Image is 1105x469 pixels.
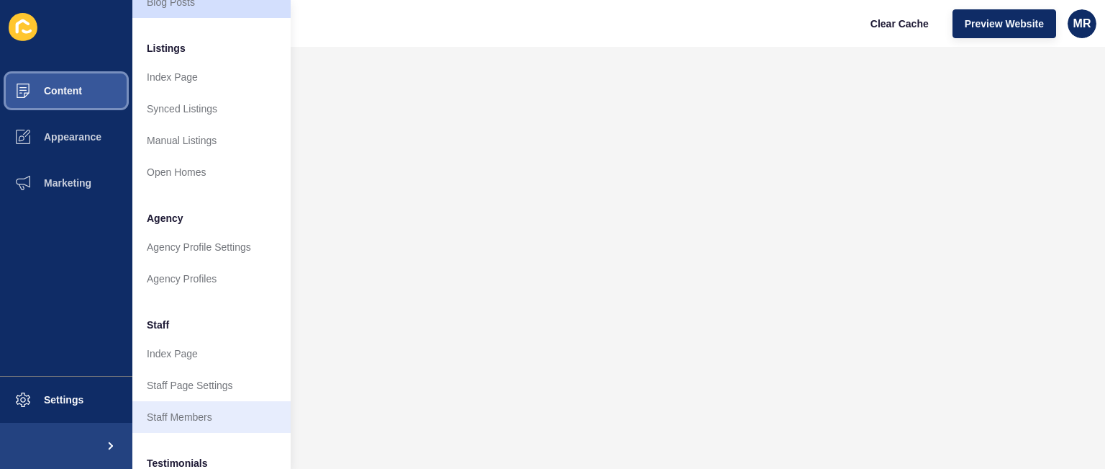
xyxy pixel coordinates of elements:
[132,370,291,401] a: Staff Page Settings
[1073,17,1091,31] span: MR
[870,17,929,31] span: Clear Cache
[952,9,1056,38] button: Preview Website
[132,338,291,370] a: Index Page
[147,211,183,225] span: Agency
[132,401,291,433] a: Staff Members
[132,125,291,156] a: Manual Listings
[132,231,291,263] a: Agency Profile Settings
[147,318,169,332] span: Staff
[147,41,186,55] span: Listings
[965,17,1044,31] span: Preview Website
[132,61,291,93] a: Index Page
[132,156,291,188] a: Open Homes
[132,263,291,295] a: Agency Profiles
[858,9,941,38] button: Clear Cache
[132,93,291,125] a: Synced Listings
